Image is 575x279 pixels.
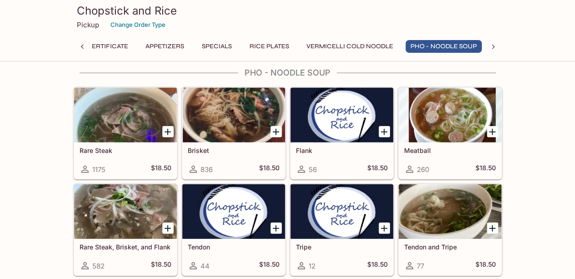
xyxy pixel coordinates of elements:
button: Add Rare Steak [162,126,174,137]
h5: $18.50 [367,260,388,271]
div: Flank [290,88,393,142]
a: Tendon and Tripe77$18.50 [398,184,502,276]
button: Add Tendon and Tripe [487,223,498,234]
div: Rare Steak, Brisket, and Flank [74,184,177,239]
h5: $18.50 [259,260,280,271]
span: 56 [309,165,317,174]
div: Meatball [399,88,501,142]
h5: Tendon [188,243,280,251]
h5: Meatball [404,147,496,154]
span: 44 [200,262,210,270]
span: 260 [417,165,429,174]
button: Add Tripe [379,223,390,234]
button: Gift Certificate [66,40,133,53]
h5: $18.50 [475,260,496,271]
button: Vermicelli Cold Noodle [301,40,398,53]
a: Meatball260$18.50 [398,87,502,179]
h5: $18.50 [151,260,171,271]
h5: Flank [296,147,388,154]
span: 582 [92,262,105,270]
h5: $18.50 [475,164,496,175]
a: Tendon44$18.50 [182,184,285,276]
h5: Tripe [296,243,388,251]
a: Flank56$18.50 [290,87,394,179]
span: 1175 [92,165,105,174]
button: Add Rare Steak, Brisket, and Flank [162,223,174,234]
div: Rare Steak [74,88,177,142]
button: Appetizers [140,40,189,53]
h5: $18.50 [259,164,280,175]
button: Add Meatball [487,126,498,137]
span: 12 [309,262,315,270]
button: Rice Plates [245,40,294,53]
h5: Rare Steak, Brisket, and Flank [80,243,171,251]
div: Tendon [182,184,285,239]
button: Change Order Type [106,18,170,32]
button: Pho - Noodle Soup [405,40,482,53]
div: Tripe [290,184,393,239]
a: Rare Steak, Brisket, and Flank582$18.50 [74,184,177,276]
button: Add Brisket [270,126,282,137]
a: Tripe12$18.50 [290,184,394,276]
div: Brisket [182,88,285,142]
h4: Pho - Noodle Soup [73,68,502,78]
a: Rare Steak1175$18.50 [74,87,177,179]
button: Add Flank [379,126,390,137]
button: Specials [196,40,237,53]
a: Brisket836$18.50 [182,87,285,179]
h5: $18.50 [151,164,171,175]
div: Tendon and Tripe [399,184,501,239]
span: 77 [417,262,424,270]
button: Add Tendon [270,223,282,234]
h3: Chopstick and Rice [77,4,499,18]
h5: $18.50 [367,164,388,175]
p: Pickup [77,20,99,29]
span: 836 [200,165,213,174]
h5: Rare Steak [80,147,171,154]
h5: Brisket [188,147,280,154]
h5: Tendon and Tripe [404,243,496,251]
